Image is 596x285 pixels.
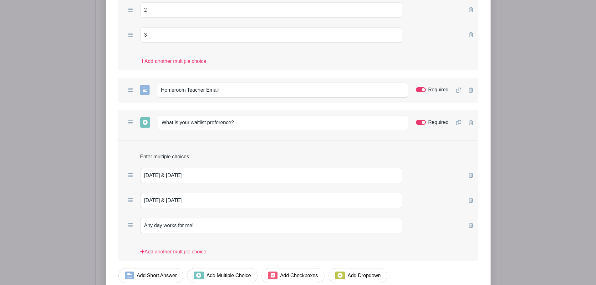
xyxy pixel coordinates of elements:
[428,119,449,126] label: Required
[118,268,184,283] a: Add Short Answer
[187,268,257,283] a: Add Multiple Choice
[329,268,387,283] a: Add Dropdown
[157,83,408,98] input: Type your Question
[140,58,206,70] a: Add another multiple choice
[158,115,408,130] input: Type your Question
[140,218,403,233] input: Answer
[140,3,403,18] input: Answer
[262,268,324,283] a: Add Checkboxes
[428,86,449,94] label: Required
[140,193,403,208] input: Answer
[118,145,478,163] div: Enter multiple choices
[140,248,206,261] a: Add another multiple choice
[140,168,403,183] input: Answer
[140,28,403,43] input: Answer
